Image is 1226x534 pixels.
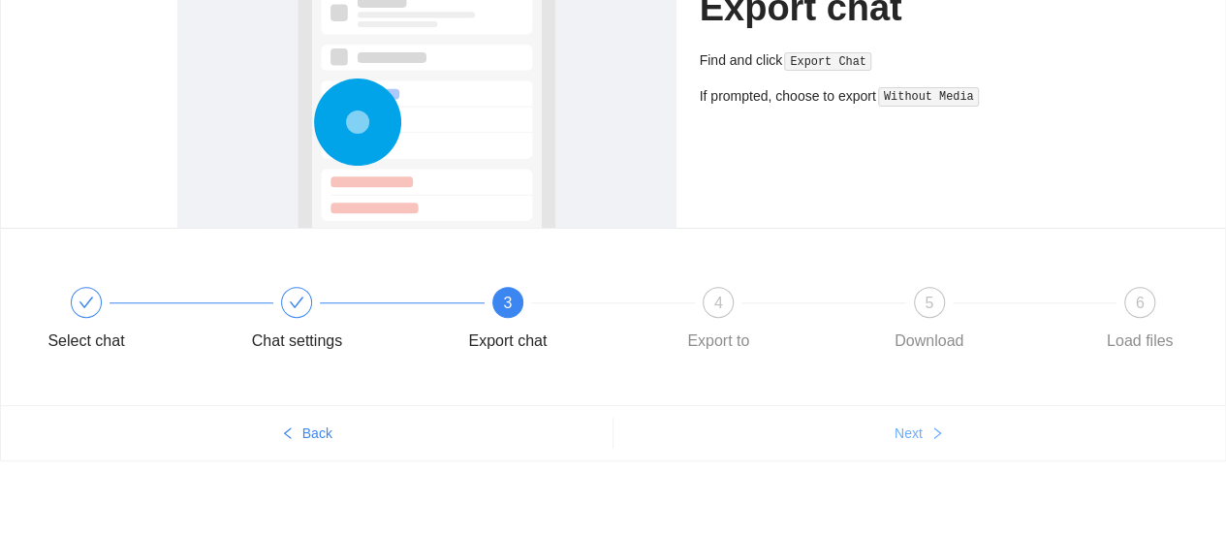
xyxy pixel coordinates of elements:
span: 4 [714,295,723,311]
button: Nextright [613,418,1226,449]
div: Download [895,326,963,357]
div: Chat settings [240,287,451,357]
span: check [79,295,94,310]
span: right [930,426,944,442]
span: 3 [503,295,512,311]
span: left [281,426,295,442]
div: 6Load files [1084,287,1196,357]
span: check [289,295,304,310]
div: Select chat [30,287,240,357]
div: Chat settings [252,326,342,357]
code: Without Media [878,87,979,107]
span: Back [302,423,332,444]
code: Export Chat [784,52,871,72]
div: 5Download [873,287,1084,357]
div: Load files [1107,326,1174,357]
span: 6 [1136,295,1145,311]
span: Next [895,423,923,444]
div: Export chat [468,326,547,357]
div: 4Export to [662,287,872,357]
div: If prompted, choose to export [700,85,1050,108]
div: Find and click [700,49,1050,72]
div: Select chat [47,326,124,357]
div: Export to [687,326,749,357]
span: 5 [925,295,933,311]
button: leftBack [1,418,613,449]
div: 3Export chat [452,287,662,357]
